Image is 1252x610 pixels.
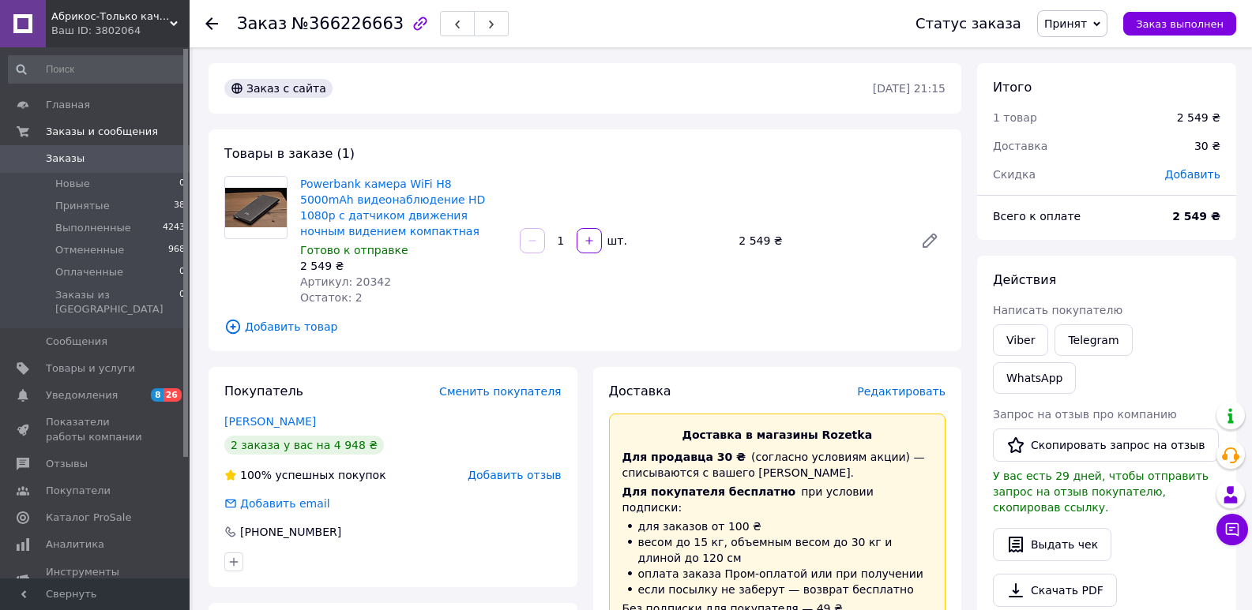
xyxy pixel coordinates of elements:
a: Viber [993,324,1048,356]
time: [DATE] 21:15 [873,82,946,95]
a: Скачать PDF [993,574,1117,607]
span: Заказ выполнен [1136,18,1224,30]
div: Добавить email [223,496,332,511]
span: Покупатель [224,384,303,399]
div: 2 549 ₴ [300,258,507,274]
div: 2 549 ₴ [732,230,908,252]
div: шт. [603,233,629,249]
span: Сообщения [46,335,107,349]
div: при условии подписки: [622,484,933,515]
span: 4243 [163,221,185,235]
span: Доставка [993,140,1047,152]
li: если посылку не заберут — возврат бесплатно [622,582,933,597]
div: успешных покупок [224,467,386,483]
button: Заказ выполнен [1123,12,1236,36]
div: 30 ₴ [1185,129,1230,163]
span: Итого [993,80,1032,95]
li: оплата заказа Пром-оплатой или при получении [622,566,933,582]
span: Для покупателя бесплатно [622,485,796,498]
span: Товары и услуги [46,361,135,376]
span: 26 [164,388,182,402]
span: Принят [1044,17,1087,30]
span: Сменить покупателя [439,385,561,398]
li: весом до 15 кг, объемным весом до 30 кг и длиной до 120 см [622,534,933,566]
span: Оплаченные [55,265,123,279]
a: [PERSON_NAME] [224,415,316,428]
span: Главная [46,98,90,112]
span: Для продавца 30 ₴ [622,451,746,463]
div: Добавить email [239,496,332,511]
div: [PHONE_NUMBER] [239,524,343,540]
span: Добавить товар [224,318,946,335]
button: Чат с покупателем [1216,514,1248,545]
span: 100% [240,469,272,481]
span: Доставка в магазины Rozetka [682,428,872,441]
span: Редактировать [857,385,946,398]
span: Остаток: 2 [300,291,363,304]
a: Telegram [1055,324,1132,356]
button: Выдать чек [993,528,1111,561]
span: 1 товар [993,111,1037,124]
span: Каталог ProSale [46,511,131,525]
b: 2 549 ₴ [1172,210,1220,223]
button: Скопировать запрос на отзыв [993,428,1219,462]
input: Поиск [8,55,186,84]
span: Отзывы [46,457,88,471]
li: для заказов от 100 ₴ [622,518,933,534]
span: Артикул: 20342 [300,275,391,288]
span: Товары в заказе (1) [224,146,355,161]
span: 0 [179,177,185,191]
a: WhatsApp [993,362,1076,394]
span: 0 [179,265,185,279]
span: Заказы и сообщения [46,125,158,139]
span: №366226663 [291,14,404,33]
span: Покупатели [46,484,111,498]
span: Инструменты вебмастера и SEO [46,565,146,593]
span: Заказы из [GEOGRAPHIC_DATA] [55,288,179,316]
div: Статус заказа [916,16,1021,32]
div: 2 заказа у вас на 4 948 ₴ [224,436,384,455]
span: Написать покупателю [993,304,1122,316]
span: Уведомления [46,388,118,402]
div: (согласно условиям акции) — списываются с вашего [PERSON_NAME]. [622,449,933,481]
span: Новые [55,177,90,191]
span: 8 [151,388,164,402]
span: Показатели работы компании [46,415,146,443]
a: Powerbank камера WiFi H8 5000mAh видеонаблюдение HD 1080p с датчиком движения ночным видением ком... [300,178,485,238]
span: Готово к отправке [300,244,408,256]
span: Скидка [993,168,1036,181]
span: 38 [174,199,185,213]
span: 0 [179,288,185,316]
a: Редактировать [914,225,946,256]
span: Заказы [46,152,85,166]
span: Доставка [609,384,671,399]
span: Аналитика [46,537,104,552]
span: Действия [993,272,1056,287]
span: Добавить отзыв [468,469,561,481]
span: Добавить [1165,168,1220,181]
span: Абрикос-Только качественные товары! [51,9,170,24]
span: У вас есть 29 дней, чтобы отправить запрос на отзыв покупателю, скопировав ссылку. [993,470,1209,514]
span: 968 [168,243,185,257]
div: 2 549 ₴ [1177,110,1220,125]
img: Powerbank камера WiFi H8 5000mAh видеонаблюдение HD 1080p с датчиком движения ночным видением ком... [225,188,287,228]
span: Принятые [55,199,110,213]
span: Запрос на отзыв про компанию [993,408,1177,421]
span: Заказ [237,14,287,33]
div: Вернуться назад [205,16,218,32]
span: Отмененные [55,243,124,257]
div: Ваш ID: 3802064 [51,24,190,38]
span: Выполненные [55,221,131,235]
div: Заказ с сайта [224,79,333,98]
span: Всего к оплате [993,210,1081,223]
